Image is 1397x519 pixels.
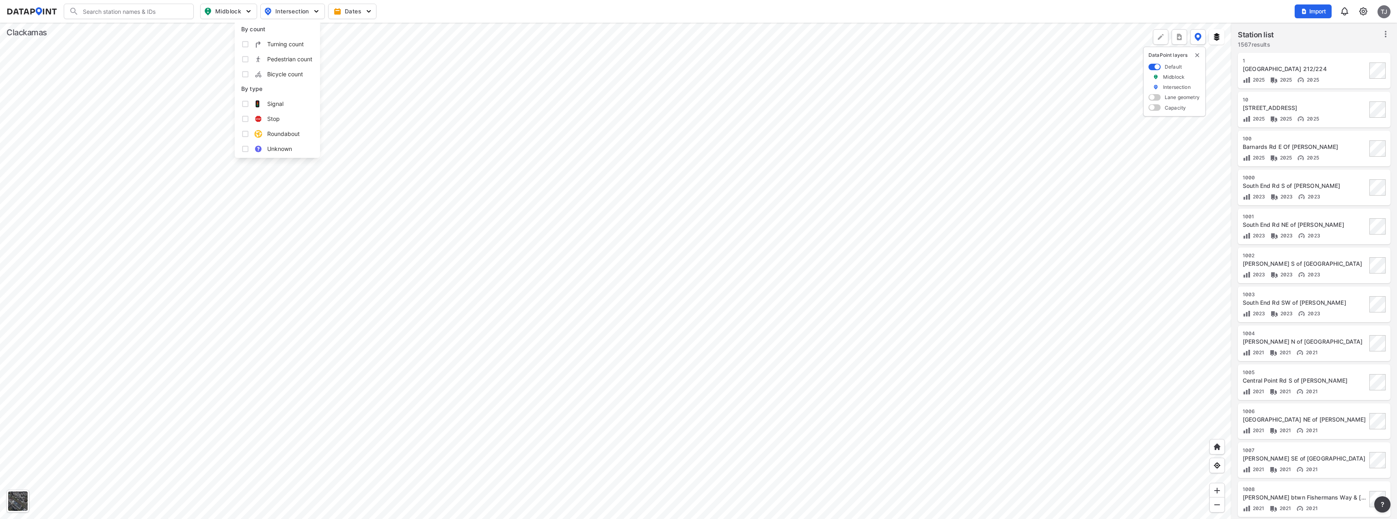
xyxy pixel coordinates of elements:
img: xqJnZQTG2JQi0x5lvmkeSNbbgIiQD62bqHG8IfrOzanD0FsRdYrij6fAAAAAElFTkSuQmCC [1175,33,1183,41]
span: 2025 [1251,155,1265,161]
span: ? [1379,500,1386,509]
label: Intersection [1163,84,1191,90]
img: calendar-gold.39a51dde.svg [333,7,342,15]
label: Default [1165,63,1182,70]
span: 2021 [1304,427,1318,433]
img: Vehicle speed [1296,504,1304,513]
img: 5YPKRKmlfpI5mqlR8AD95paCi+0kK1fRFDJSaMmawlwaeJcJwk9O2fotCW5ve9gAAAAASUVORK5CYII= [365,7,373,15]
img: layers.ee07997e.svg [1213,33,1221,41]
span: Intersection [264,6,320,16]
span: 2021 [1304,388,1318,394]
label: 1567 results [1238,41,1274,49]
img: Volume count [1243,465,1251,474]
span: 2025 [1251,77,1265,83]
div: 1001 [1243,213,1367,220]
img: Vehicle class [1269,426,1278,435]
span: 2023 [1278,194,1293,200]
img: Volume count [1243,193,1251,201]
div: Clackamas [6,27,47,38]
span: 2023 [1251,194,1265,200]
label: Station list [1238,29,1274,41]
div: Barnards Rd E Of Barlow [1243,143,1367,151]
img: 8A77J+mXikMhHQAAAAASUVORK5CYII= [1340,6,1349,16]
span: 2025 [1305,77,1319,83]
div: South End Rd SW of Parrish Rd [1243,299,1367,307]
span: 2023 [1251,233,1265,239]
img: Volume count [1243,76,1251,84]
img: close-external-leyer.3061a1c7.svg [1194,52,1200,58]
span: 2021 [1304,466,1318,472]
img: Vehicle speed [1297,115,1305,123]
label: Lane geometry [1165,94,1200,101]
input: Search [79,5,188,18]
span: Unknown [267,144,292,153]
button: more [1374,496,1391,513]
span: 2023 [1306,310,1320,317]
span: 2021 [1278,388,1291,394]
span: 2021 [1278,349,1291,355]
img: +XpAUvaXAN7GudzAAAAAElFTkSuQmCC [1213,443,1221,451]
img: Vehicle speed [1298,310,1306,318]
label: Midblock [1163,73,1185,80]
div: 100 [1243,136,1367,142]
img: Vehicle class [1270,154,1278,162]
div: 1002 [1243,252,1367,259]
img: Volume count [1243,426,1251,435]
div: Central Point Rd S of Partlow Rd [1243,377,1367,385]
img: Vehicle class [1270,232,1278,240]
div: Home [1209,439,1225,454]
span: 2021 [1251,427,1265,433]
span: 2021 [1304,349,1318,355]
div: South End Rd NE of Partlow Rd [1243,221,1367,229]
span: Midblock [204,6,252,16]
img: map_pin_mid.602f9df1.svg [203,6,213,16]
img: Vehicle class [1270,193,1278,201]
label: Capacity [1165,104,1186,111]
div: 1007 [1243,447,1367,454]
p: By type [241,85,314,93]
span: 2023 [1306,194,1320,200]
img: MAAAAAElFTkSuQmCC [1213,501,1221,509]
img: dataPointLogo.9353c09d.svg [6,7,57,15]
div: Polygon tool [1153,29,1168,45]
img: file_add.62c1e8a2.svg [1301,8,1307,15]
div: 1006 [1243,408,1367,415]
span: 2023 [1306,233,1320,239]
div: Pease Rd btwn Fishermans Way & McCord Rd [1243,493,1367,502]
img: Vehicle speed [1296,465,1304,474]
img: Volume count [1243,504,1251,513]
button: External layers [1209,29,1224,45]
img: Vehicle class [1270,310,1278,318]
span: 2021 [1251,505,1265,511]
div: McCord Rd SE of Central Point Rd [1243,454,1367,463]
button: Midblock [200,4,257,19]
button: Intersection [260,4,325,19]
div: TJ [1378,5,1391,18]
span: 2023 [1251,271,1265,278]
div: View my location [1209,458,1225,473]
img: Volume count [1243,115,1251,123]
img: marker_Midblock.5ba75e30.svg [1153,73,1159,80]
div: 1005 [1243,369,1367,376]
span: Roundabout [267,129,300,138]
span: 2025 [1278,116,1292,122]
div: 132nd Ave S Of Sunnyside [1243,104,1367,112]
img: zeq5HYn9AnE9l6UmnFLPAAAAAElFTkSuQmCC [1213,461,1221,469]
span: 2021 [1251,388,1265,394]
p: By count [241,25,314,33]
img: Vehicle class [1269,465,1278,474]
span: Import [1300,7,1327,15]
span: 2025 [1278,77,1292,83]
img: 5YPKRKmlfpI5mqlR8AD95paCi+0kK1fRFDJSaMmawlwaeJcJwk9O2fotCW5ve9gAAAAASUVORK5CYII= [244,7,253,15]
span: 2023 [1278,310,1293,317]
img: EXHE7HSyln9AEgfAt3MXZNtyHIFksAAAAASUVORK5CYII= [254,40,262,48]
button: Dates [328,4,376,19]
div: Partlow Rd S of South End Rd [1243,260,1367,268]
span: 2025 [1251,116,1265,122]
img: Vehicle class [1269,349,1278,357]
img: Volume count [1243,310,1251,318]
img: Volume count [1243,232,1251,240]
span: Pedestrian count [267,55,312,63]
img: Vehicle speed [1296,388,1304,396]
div: 1 [1243,58,1367,64]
